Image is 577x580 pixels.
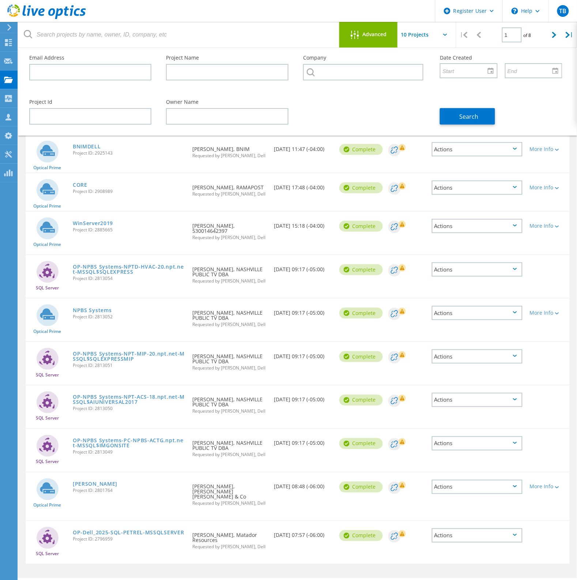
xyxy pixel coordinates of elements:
[271,255,336,279] div: [DATE] 09:17 (-05:00)
[339,264,383,275] div: Complete
[36,286,59,290] span: SQL Server
[34,204,61,208] span: Optical Prime
[36,460,59,464] span: SQL Server
[34,242,61,247] span: Optical Prime
[189,342,270,378] div: [PERSON_NAME], NASHVILLE PUBLIC TV DBA
[339,482,383,493] div: Complete
[189,473,270,513] div: [PERSON_NAME], [PERSON_NAME] [PERSON_NAME] & Co
[192,453,267,457] span: Requested by [PERSON_NAME], Dell
[192,366,267,370] span: Requested by [PERSON_NAME], Dell
[271,135,336,159] div: [DATE] 11:47 (-04:00)
[73,450,185,455] span: Project ID: 2813049
[73,407,185,411] span: Project ID: 2813050
[432,393,523,407] div: Actions
[36,552,59,556] span: SQL Server
[73,228,185,232] span: Project ID: 2885665
[73,151,185,155] span: Project ID: 2925143
[339,221,383,232] div: Complete
[73,363,185,368] span: Project ID: 2813051
[339,308,383,319] div: Complete
[432,262,523,277] div: Actions
[73,221,113,226] a: WinServer2019
[271,212,336,236] div: [DATE] 15:18 (-04:00)
[192,409,267,414] span: Requested by [PERSON_NAME], Dell
[189,386,270,421] div: [PERSON_NAME], NASHVILLE PUBLIC TV DBA
[271,342,336,366] div: [DATE] 09:17 (-05:00)
[36,373,59,377] span: SQL Server
[530,310,566,315] div: More Info
[432,142,523,156] div: Actions
[73,489,185,493] span: Project ID: 2801764
[271,299,336,323] div: [DATE] 09:17 (-05:00)
[73,182,87,187] a: CORE
[339,530,383,541] div: Complete
[18,22,340,48] input: Search projects by name, owner, ID, company, etc
[34,166,61,170] span: Optical Prime
[192,153,267,158] span: Requested by [PERSON_NAME], Dell
[432,349,523,364] div: Actions
[73,276,185,281] span: Project ID: 2813054
[189,173,270,204] div: [PERSON_NAME], RAMAPOST
[73,308,112,313] a: NPBS Systems
[29,55,151,60] label: Email Address
[166,55,288,60] label: Project Name
[271,386,336,410] div: [DATE] 09:17 (-05:00)
[440,108,495,125] button: Search
[189,135,270,165] div: [PERSON_NAME], BNIM
[506,64,557,77] input: End
[192,235,267,240] span: Requested by [PERSON_NAME], Dell
[192,192,267,196] span: Requested by [PERSON_NAME], Dell
[73,264,185,274] a: OP-NPBS Systems-NPTD-HVAC-20.npt.net-MSSQL$SQLEXPRESS
[73,351,185,361] a: OP-NPBS Systems-NPT-MIP-20.npt.net-MSSQL$SQLEXPRESSMIP
[559,8,566,14] span: TB
[562,22,577,48] div: |
[192,545,267,549] span: Requested by [PERSON_NAME], Dell
[189,521,270,557] div: [PERSON_NAME], Matador Resources
[7,15,86,20] a: Live Optics Dashboard
[432,480,523,494] div: Actions
[271,173,336,197] div: [DATE] 17:48 (-04:00)
[432,306,523,320] div: Actions
[339,438,383,449] div: Complete
[166,99,288,105] label: Owner Name
[339,395,383,406] div: Complete
[441,64,491,77] input: Start
[192,501,267,506] span: Requested by [PERSON_NAME], Dell
[73,482,117,487] a: [PERSON_NAME]
[271,521,336,545] div: [DATE] 07:57 (-06:00)
[456,22,471,48] div: |
[29,99,151,105] label: Project Id
[530,185,566,190] div: More Info
[189,212,270,247] div: [PERSON_NAME], 530014642397
[189,255,270,291] div: [PERSON_NAME], NASHVILLE PUBLIC TV DBA
[189,299,270,334] div: [PERSON_NAME], NASHVILLE PUBLIC TV DBA
[432,181,523,195] div: Actions
[530,147,566,152] div: More Info
[189,429,270,465] div: [PERSON_NAME], NASHVILLE PUBLIC TV DBA
[73,144,101,149] a: BNIMDELL
[530,223,566,228] div: More Info
[34,503,61,508] span: Optical Prime
[339,351,383,362] div: Complete
[73,438,185,448] a: OP-NPBS Systems-PC-NPBS-ACTG.npt.net-MSSQL$IMGONSITE
[271,473,336,497] div: [DATE] 08:48 (-06:00)
[460,113,479,121] span: Search
[73,530,184,535] a: OP-Dell_2025-SQL-PETREL-MSSQLSERVER
[530,484,566,489] div: More Info
[73,315,185,319] span: Project ID: 2813052
[73,537,185,542] span: Project ID: 2796959
[73,395,185,405] a: OP-NPBS Systems-NPT-ACS-18.npt.net-MSSQL$AIUNIVERSAL2017
[432,219,523,233] div: Actions
[363,32,387,37] span: Advanced
[432,528,523,543] div: Actions
[271,429,336,453] div: [DATE] 09:17 (-05:00)
[73,189,185,194] span: Project ID: 2908989
[192,322,267,327] span: Requested by [PERSON_NAME], Dell
[339,144,383,155] div: Complete
[192,279,267,283] span: Requested by [PERSON_NAME], Dell
[524,32,531,38] span: of 8
[432,436,523,451] div: Actions
[34,329,61,334] span: Optical Prime
[440,55,562,60] label: Date Created
[36,416,59,421] span: SQL Server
